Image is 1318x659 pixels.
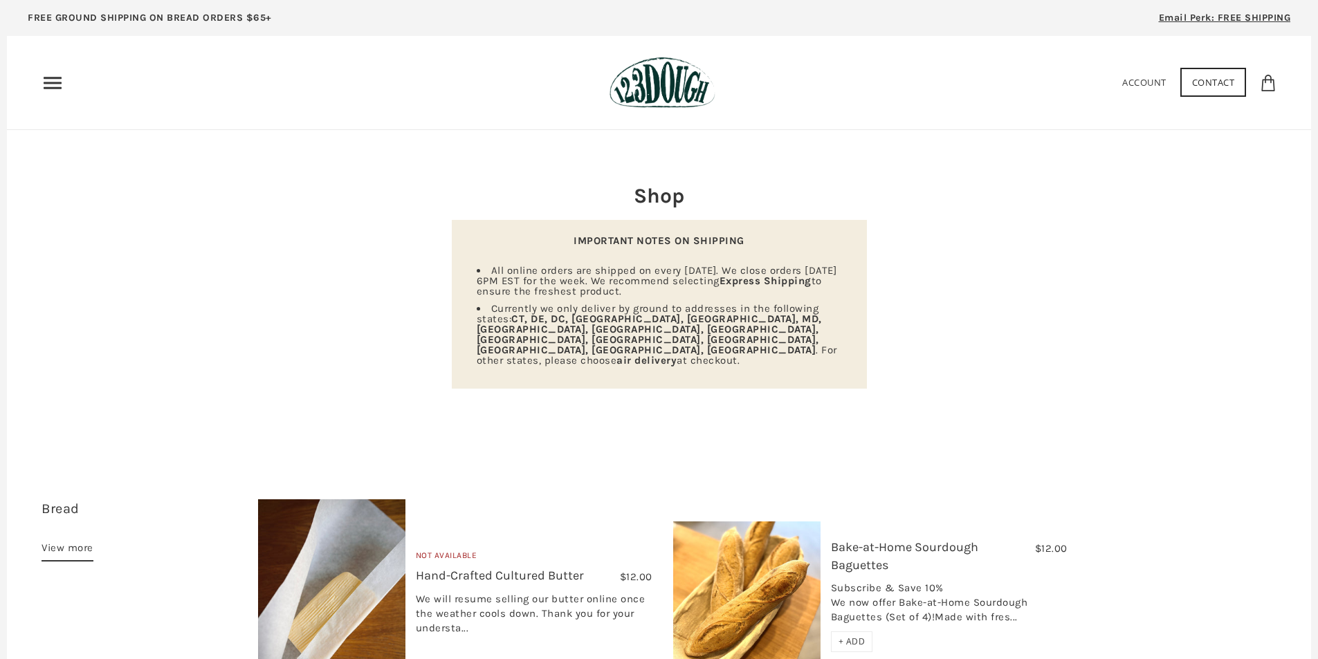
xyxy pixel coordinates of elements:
strong: CT, DE, DC, [GEOGRAPHIC_DATA], [GEOGRAPHIC_DATA], MD, [GEOGRAPHIC_DATA], [GEOGRAPHIC_DATA], [GEOG... [477,313,822,356]
span: Currently we only deliver by ground to addresses in the following states: . For other states, ple... [477,302,837,366]
span: $12.00 [1035,542,1068,555]
div: Subscribe & Save 10% We now offer Bake-at-Home Sourdough Baguettes (Set of 4)!Made with fres... [831,581,1068,631]
h3: 14 items [42,499,248,539]
h2: Shop [452,181,867,210]
a: Account [1122,76,1166,89]
img: 123Dough Bakery [610,57,715,109]
span: All online orders are shipped on every [DATE]. We close orders [DATE] 6PM EST for the week. We re... [477,264,837,297]
span: Email Perk: FREE SHIPPING [1159,12,1291,24]
a: Bread [42,501,80,517]
span: + ADD [839,635,866,647]
a: Contact [1180,68,1247,97]
a: Email Perk: FREE SHIPPING [1138,7,1312,36]
a: Bake-at-Home Sourdough Baguettes [831,539,978,572]
strong: Express Shipping [720,275,812,287]
span: $12.00 [620,570,652,583]
strong: air delivery [616,354,677,366]
a: Hand-Crafted Cultured Butter [416,568,584,583]
div: We will resume selling our butter online once the weather cools down. Thank you for your understa... [416,592,652,642]
a: FREE GROUND SHIPPING ON BREAD ORDERS $65+ [7,7,293,36]
nav: Primary [42,72,64,94]
a: View more [42,539,93,561]
div: + ADD [831,631,873,652]
div: Not Available [416,549,652,568]
strong: IMPORTANT NOTES ON SHIPPING [574,234,744,247]
p: FREE GROUND SHIPPING ON BREAD ORDERS $65+ [28,10,272,26]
